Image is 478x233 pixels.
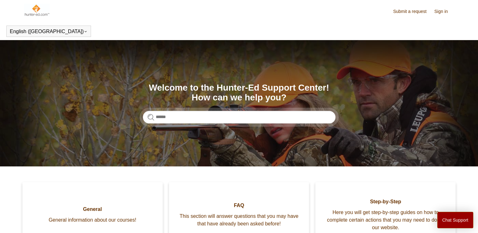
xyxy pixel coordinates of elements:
[143,111,336,123] input: Search
[325,209,446,231] span: Here you will get step-by-step guides on how to complete certain actions that you may need to do ...
[178,212,300,228] span: This section will answer questions that you may have that have already been asked before!
[325,198,446,206] span: Step-by-Step
[437,212,474,228] button: Chat Support
[393,8,433,15] a: Submit a request
[32,206,153,213] span: General
[434,8,454,15] a: Sign in
[24,4,50,16] img: Hunter-Ed Help Center home page
[143,83,336,103] h1: Welcome to the Hunter-Ed Support Center! How can we help you?
[32,216,153,224] span: General information about our courses!
[10,29,88,34] button: English ([GEOGRAPHIC_DATA])
[178,202,300,209] span: FAQ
